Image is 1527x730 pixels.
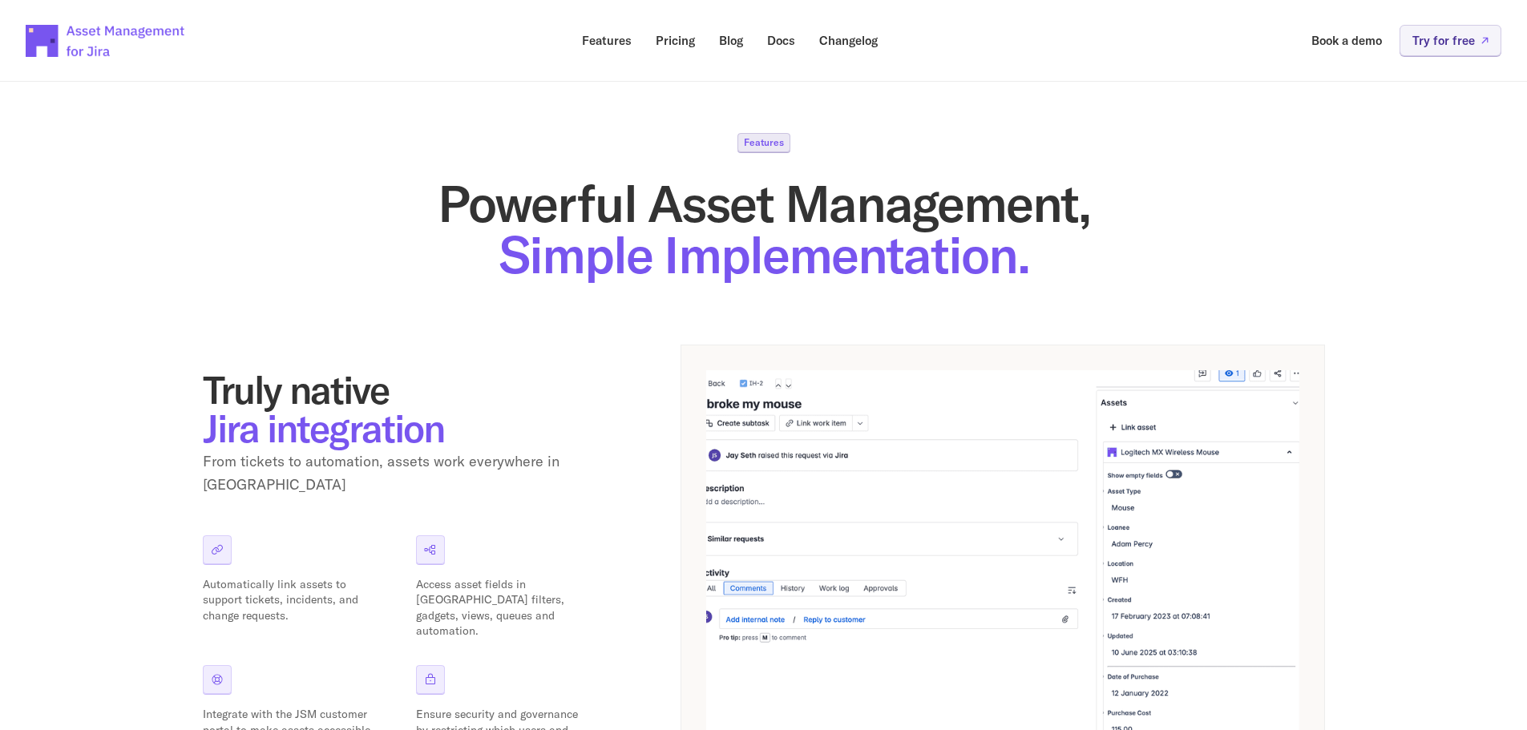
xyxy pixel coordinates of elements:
[744,138,784,147] p: Features
[203,370,604,447] h2: Truly native
[203,404,444,452] span: Jira integration
[1311,34,1382,46] p: Book a demo
[499,222,1029,287] span: Simple Implementation.
[656,34,695,46] p: Pricing
[571,25,643,56] a: Features
[203,450,604,497] p: From tickets to automation, assets work everywhere in [GEOGRAPHIC_DATA]
[1300,25,1393,56] a: Book a demo
[416,577,584,639] p: Access asset fields in [GEOGRAPHIC_DATA] filters, gadgets, views, queues and automation.
[808,25,889,56] a: Changelog
[1412,34,1475,46] p: Try for free
[756,25,806,56] a: Docs
[644,25,706,56] a: Pricing
[203,178,1325,280] h1: Powerful Asset Management,
[582,34,632,46] p: Features
[719,34,743,46] p: Blog
[819,34,878,46] p: Changelog
[203,577,371,624] p: Automatically link assets to support tickets, incidents, and change requests.
[767,34,795,46] p: Docs
[708,25,754,56] a: Blog
[1400,25,1501,56] a: Try for free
